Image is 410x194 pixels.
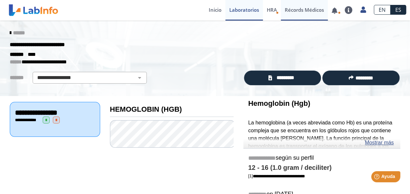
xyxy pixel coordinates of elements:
[352,169,403,187] iframe: Help widget launcher
[248,173,305,178] a: [1]
[248,164,395,172] h4: 12 - 16 (1.0 gram / deciliter)
[267,7,277,13] span: HRA
[248,99,310,107] b: Hemoglobin (Hgb)
[248,154,395,162] h5: según su perfil
[365,139,394,147] a: Mostrar más
[374,5,390,15] a: EN
[110,105,182,113] b: HEMOGLOBIN (HGB)
[390,5,406,15] a: ES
